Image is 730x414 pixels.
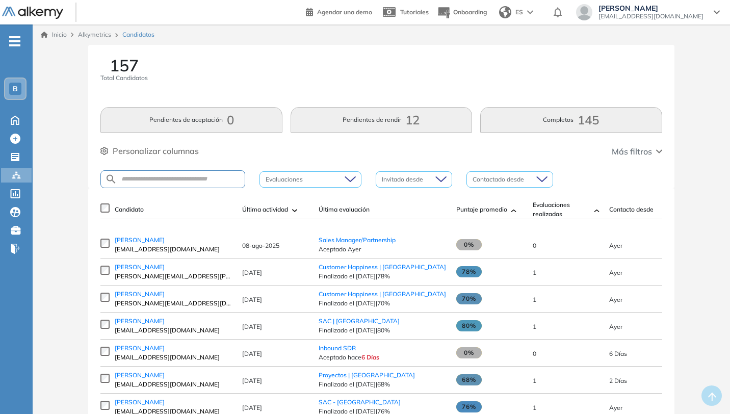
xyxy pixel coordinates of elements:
span: 70% [456,293,482,304]
button: Onboarding [437,2,487,23]
span: 6 Días [361,353,379,361]
a: Customer Happiness | [GEOGRAPHIC_DATA] [319,263,446,271]
button: Más filtros [612,145,662,158]
span: Candidato [115,205,144,214]
span: Total Candidatos [100,73,148,83]
a: SAC - [GEOGRAPHIC_DATA] [319,398,401,406]
span: B [13,85,18,93]
span: Onboarding [453,8,487,16]
span: 07-ago-2025 [609,296,622,303]
a: Inicio [41,30,67,39]
span: 0 [533,242,536,249]
a: SAC | [GEOGRAPHIC_DATA] [319,317,400,325]
span: 80% [456,320,482,331]
span: 01-ago-2025 [609,350,627,357]
a: [PERSON_NAME] [115,317,232,326]
span: Tutoriales [400,8,429,16]
button: Personalizar columnas [100,145,199,157]
span: 68% [456,374,482,385]
span: 1 [533,377,536,384]
span: [PERSON_NAME][EMAIL_ADDRESS][DOMAIN_NAME] [115,299,232,308]
span: [PERSON_NAME] [115,398,165,406]
span: 76% [456,401,482,412]
span: [DATE] [242,377,262,384]
span: Finalizado el [DATE] | 78% [319,272,446,281]
a: [PERSON_NAME] [115,344,232,353]
span: 1 [533,269,536,276]
a: [PERSON_NAME] [115,236,232,245]
span: [PERSON_NAME][EMAIL_ADDRESS][PERSON_NAME][DOMAIN_NAME] [115,272,232,281]
span: 1 [533,404,536,411]
span: [DATE] [242,350,262,357]
span: 05-ago-2025 [609,377,627,384]
span: [EMAIL_ADDRESS][DOMAIN_NAME] [115,380,232,389]
span: [DATE] [242,323,262,330]
a: Customer Happiness | [GEOGRAPHIC_DATA] [319,290,446,298]
span: Aceptado hace [319,353,446,362]
span: Puntaje promedio [456,205,507,214]
span: 0% [456,347,482,358]
span: 07-ago-2025 [609,323,622,330]
span: [PERSON_NAME] [115,263,165,271]
span: 1 [533,296,536,303]
a: [PERSON_NAME] [115,398,232,407]
i: - [9,40,20,42]
button: Completos145 [480,107,662,133]
span: [EMAIL_ADDRESS][DOMAIN_NAME] [598,12,703,20]
span: Personalizar columnas [113,145,199,157]
span: Alkymetrics [78,31,111,38]
span: 07-ago-2025 [609,269,622,276]
span: [PERSON_NAME] [115,317,165,325]
span: 1 [533,323,536,330]
span: 07-ago-2025 [609,242,622,249]
img: arrow [527,10,533,14]
button: Pendientes de rendir12 [291,107,472,133]
span: Última actividad [242,205,288,214]
img: world [499,6,511,18]
span: [DATE] [242,296,262,303]
button: Pendientes de aceptación0 [100,107,282,133]
a: Inbound SDR [319,344,356,352]
span: [PERSON_NAME] [115,236,165,244]
img: [missing "en.ARROW_ALT" translation] [511,209,516,212]
span: [PERSON_NAME] [115,371,165,379]
span: Candidatos [122,30,154,39]
span: 07-ago-2025 [609,404,622,411]
span: 0% [456,239,482,250]
span: Más filtros [612,145,652,158]
img: [missing "en.ARROW_ALT" translation] [292,209,297,212]
span: Aceptado Ayer [319,245,446,254]
span: [PERSON_NAME] [598,4,703,12]
span: [PERSON_NAME] [115,344,165,352]
span: Finalizado el [DATE] | 80% [319,326,446,335]
span: Última evaluación [319,205,370,214]
img: [missing "en.ARROW_ALT" translation] [594,209,599,212]
span: 0 [533,350,536,357]
a: Agendar una demo [306,5,372,17]
img: Logo [2,7,63,19]
span: 08-ago-2025 [242,242,279,249]
span: [PERSON_NAME] [115,290,165,298]
a: Sales Manager/Partnership [319,236,396,244]
span: [EMAIL_ADDRESS][DOMAIN_NAME] [115,326,232,335]
span: Finalizado el [DATE] | 70% [319,299,446,308]
span: 78% [456,266,482,277]
a: [PERSON_NAME] [115,263,232,272]
span: Contacto desde [609,205,654,214]
a: [PERSON_NAME] [115,290,232,299]
span: [EMAIL_ADDRESS][DOMAIN_NAME] [115,245,232,254]
span: Evaluaciones realizadas [533,200,590,219]
span: Agendar una demo [317,8,372,16]
span: 157 [110,57,139,73]
a: Proyectos | [GEOGRAPHIC_DATA] [319,371,415,379]
span: [DATE] [242,404,262,411]
span: ES [515,8,523,17]
img: SEARCH_ALT [105,173,117,186]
